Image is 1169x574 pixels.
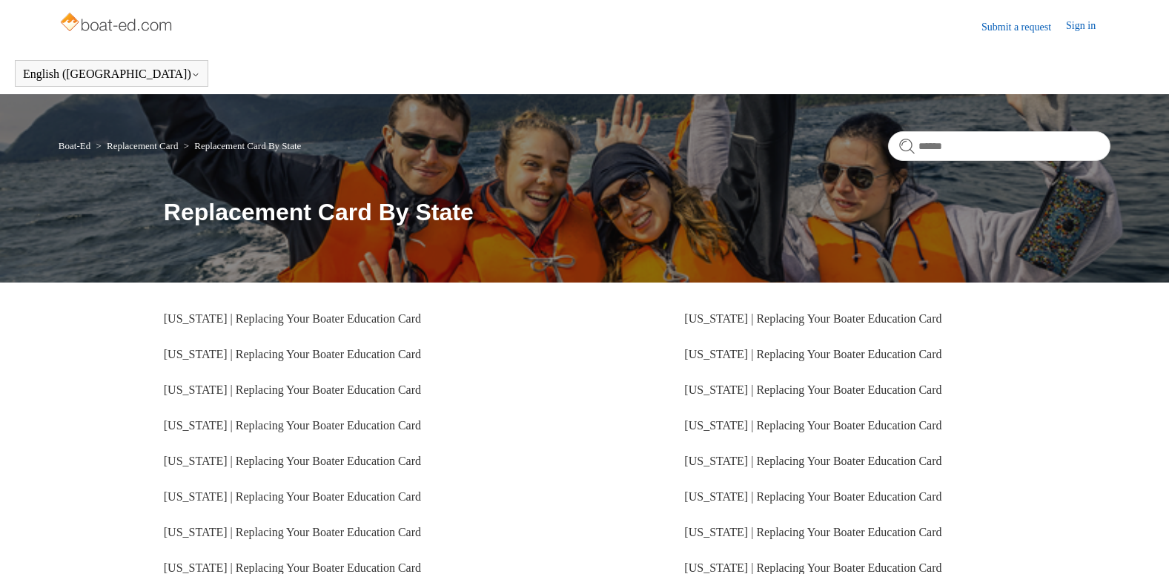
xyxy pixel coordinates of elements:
[59,140,93,151] li: Boat-Ed
[164,419,421,432] a: [US_STATE] | Replacing Your Boater Education Card
[684,419,941,432] a: [US_STATE] | Replacing Your Boater Education Card
[164,312,421,325] a: [US_STATE] | Replacing Your Boater Education Card
[107,140,178,151] a: Replacement Card
[93,140,180,151] li: Replacement Card
[1066,18,1110,36] a: Sign in
[164,455,421,467] a: [US_STATE] | Replacing Your Boater Education Card
[684,348,941,360] a: [US_STATE] | Replacing Your Boater Education Card
[684,455,941,467] a: [US_STATE] | Replacing Your Boater Education Card
[684,312,941,325] a: [US_STATE] | Replacing Your Boater Education Card
[684,526,941,538] a: [US_STATE] | Replacing Your Boater Education Card
[684,490,941,503] a: [US_STATE] | Replacing Your Boater Education Card
[59,140,90,151] a: Boat-Ed
[59,9,176,39] img: Boat-Ed Help Center home page
[684,561,941,574] a: [US_STATE] | Replacing Your Boater Education Card
[164,490,421,503] a: [US_STATE] | Replacing Your Boater Education Card
[164,194,1110,230] h1: Replacement Card By State
[164,383,421,396] a: [US_STATE] | Replacing Your Boater Education Card
[164,526,421,538] a: [US_STATE] | Replacing Your Boater Education Card
[164,348,421,360] a: [US_STATE] | Replacing Your Boater Education Card
[194,140,301,151] a: Replacement Card By State
[164,561,421,574] a: [US_STATE] | Replacing Your Boater Education Card
[23,67,200,81] button: English ([GEOGRAPHIC_DATA])
[684,383,941,396] a: [US_STATE] | Replacing Your Boater Education Card
[1119,524,1158,563] div: Live chat
[181,140,302,151] li: Replacement Card By State
[888,131,1110,161] input: Search
[981,19,1066,35] a: Submit a request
